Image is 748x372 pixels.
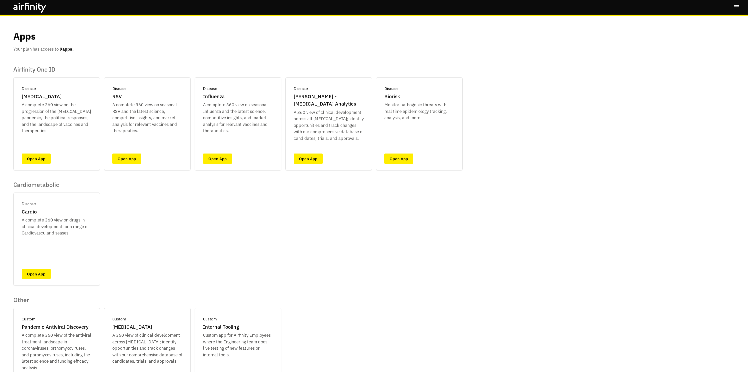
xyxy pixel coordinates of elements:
a: Open App [22,269,51,279]
p: A complete 360 view on drugs in clinical development for a range of Cardiovascular diseases. [22,217,92,236]
p: Disease [384,86,399,92]
p: Cardiometabolic [13,181,100,188]
p: Disease [22,201,36,207]
p: RSV [112,93,122,101]
p: Apps [13,29,36,43]
a: Open App [112,154,141,164]
p: Internal Tooling [203,323,239,331]
p: A complete 360 view of the antiviral treatment landscape in coronaviruses, orthomyxoviruses, and ... [22,332,92,371]
p: Disease [294,86,308,92]
p: Disease [203,86,217,92]
p: Other [13,296,281,304]
p: Influenza [203,93,225,101]
p: [PERSON_NAME] - [MEDICAL_DATA] Analytics [294,93,364,108]
a: Open App [203,154,232,164]
p: [MEDICAL_DATA] [112,323,152,331]
p: A complete 360 view on seasonal Influenza and the latest science, competitive insights, and marke... [203,102,273,134]
a: Open App [384,154,413,164]
p: [MEDICAL_DATA] [22,93,62,101]
p: Cardio [22,208,37,216]
p: A complete 360 view on seasonal RSV and the latest science, competitive insights, and market anal... [112,102,182,134]
b: 9 apps. [60,46,74,52]
p: Monitor pathogenic threats with real time epidemiology tracking, analysis, and more. [384,102,454,121]
p: A complete 360 view on the progression of the [MEDICAL_DATA] pandemic, the political responses, a... [22,102,92,134]
p: Airfinity One ID [13,66,463,73]
p: Biorisk [384,93,400,101]
p: A 360 view of clinical development across [MEDICAL_DATA]; identify opportunities and track change... [112,332,182,365]
p: Your plan has access to [13,46,74,53]
p: Custom app for Airfinity Employees where the Engineering team does live testing of new features o... [203,332,273,358]
a: Open App [294,154,323,164]
p: Disease [22,86,36,92]
p: Custom [203,316,217,322]
p: Pandemic Antiviral Discovery [22,323,89,331]
p: Custom [22,316,35,322]
p: Disease [112,86,127,92]
p: Custom [112,316,126,322]
p: A 360 view of clinical development across all [MEDICAL_DATA]; identify opportunities and track ch... [294,109,364,142]
a: Open App [22,154,51,164]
